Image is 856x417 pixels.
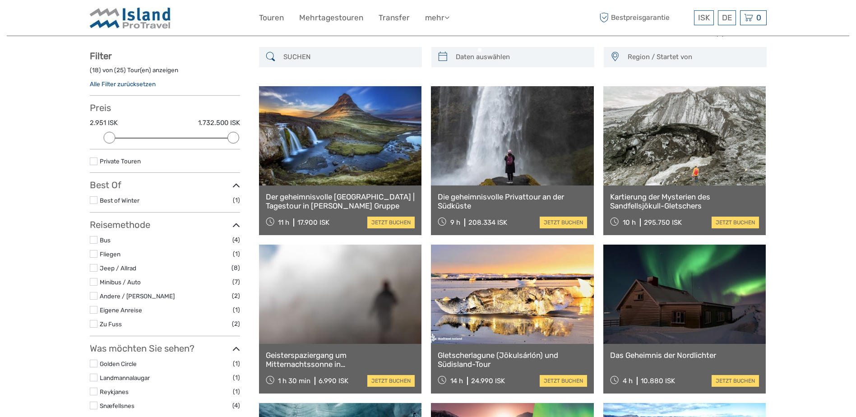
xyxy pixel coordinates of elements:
[232,235,240,245] span: (4)
[299,11,363,24] a: Mehrtagestouren
[755,13,763,22] span: 0
[438,192,587,211] a: Die geheimnisvolle Privattour an der Südküste
[100,278,141,286] a: Minibus / Auto
[100,360,137,367] a: Golden Circle
[471,377,505,385] div: 24.990 ISK
[623,377,633,385] span: 4 h
[367,375,415,387] a: jetzt buchen
[624,50,762,65] button: Region / Startet von
[92,66,99,74] label: 18
[425,11,449,24] a: mehr
[540,217,587,228] a: jetzt buchen
[90,343,240,354] h3: Was möchten Sie sehen?
[597,10,692,25] span: Bestpreisgarantie
[297,218,329,227] div: 17.900 ISK
[100,306,142,314] a: Eigene Anreise
[232,400,240,411] span: (4)
[379,11,410,24] a: Transfer
[698,13,710,22] span: ISK
[644,218,682,227] div: 295.750 ISK
[452,49,590,65] input: Daten auswählen
[90,80,156,88] a: Alle Filter zurücksetzen
[266,192,415,211] a: Der geheimnisvolle [GEOGRAPHIC_DATA] | Tagestour in [PERSON_NAME] Gruppe
[450,218,460,227] span: 9 h
[104,14,115,25] button: Open LiveChat chat widget
[100,158,141,165] a: Private Touren
[100,320,122,328] a: Zu Fuss
[100,292,175,300] a: Andere / [PERSON_NAME]
[90,51,112,61] strong: Filter
[100,374,150,381] a: Landmannalaugar
[610,192,759,211] a: Kartierung der Mysterien des Sandfellsjökull-Gletschers
[233,372,240,383] span: (1)
[468,218,507,227] div: 208.334 ISK
[712,217,759,228] a: jetzt buchen
[233,195,240,205] span: (1)
[718,10,736,25] div: DE
[198,118,240,128] label: 1.732.500 ISK
[90,102,240,113] h3: Preis
[232,319,240,329] span: (2)
[610,351,759,360] a: Das Geheimnis der Nordlichter
[280,49,417,65] input: SUCHEN
[641,377,675,385] div: 10.880 ISK
[100,402,134,409] a: Snæfellsnes
[90,219,240,230] h3: Reisemethode
[233,305,240,315] span: (1)
[90,180,240,190] h3: Best Of
[100,197,139,204] a: Best of Winter
[438,351,587,369] a: Gletscherlagune (Jökulsárlón) und Südisland-Tour
[712,375,759,387] a: jetzt buchen
[231,263,240,273] span: (8)
[116,66,124,74] label: 25
[233,386,240,397] span: (1)
[266,351,415,369] a: Geisterspaziergang um Mitternachtssonne in [GEOGRAPHIC_DATA]
[233,249,240,259] span: (1)
[90,118,118,128] label: 2.951 ISK
[259,11,284,24] a: Touren
[450,377,463,385] span: 14 h
[623,218,636,227] span: 10 h
[233,358,240,369] span: (1)
[367,217,415,228] a: jetzt buchen
[90,7,171,29] img: Iceland ProTravel
[319,377,348,385] div: 6.990 ISK
[100,236,111,244] a: Bus
[232,291,240,301] span: (2)
[100,264,136,272] a: Jeep / Allrad
[13,16,102,23] p: We're away right now. Please check back later!
[278,377,310,385] span: 1 h 30 min
[540,375,587,387] a: jetzt buchen
[278,218,289,227] span: 11 h
[90,66,240,80] div: ( ) von ( ) Tour(en) anzeigen
[100,388,129,395] a: Reykjanes
[100,250,120,258] a: Fliegen
[232,277,240,287] span: (7)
